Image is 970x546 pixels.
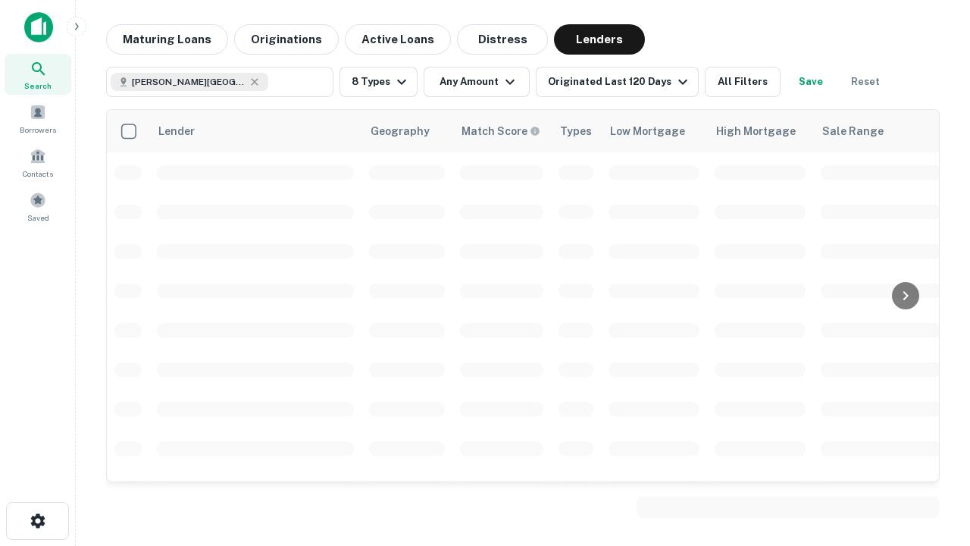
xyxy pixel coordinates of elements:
[457,24,548,55] button: Distress
[551,110,601,152] th: Types
[841,67,890,97] button: Reset
[149,110,361,152] th: Lender
[560,122,592,140] div: Types
[705,67,781,97] button: All Filters
[452,110,551,152] th: Capitalize uses an advanced AI algorithm to match your search with the best lender. The match sco...
[822,122,884,140] div: Sale Range
[27,212,49,224] span: Saved
[716,122,796,140] div: High Mortgage
[132,75,246,89] span: [PERSON_NAME][GEOGRAPHIC_DATA], [GEOGRAPHIC_DATA]
[5,142,71,183] a: Contacts
[813,110,950,152] th: Sale Range
[24,80,52,92] span: Search
[371,122,430,140] div: Geography
[20,124,56,136] span: Borrowers
[234,24,339,55] button: Originations
[361,110,452,152] th: Geography
[339,67,418,97] button: 8 Types
[158,122,195,140] div: Lender
[462,123,537,140] h6: Match Score
[787,67,835,97] button: Save your search to get updates of matches that match your search criteria.
[462,123,540,140] div: Capitalize uses an advanced AI algorithm to match your search with the best lender. The match sco...
[601,110,707,152] th: Low Mortgage
[5,186,71,227] a: Saved
[106,24,228,55] button: Maturing Loans
[24,12,53,42] img: capitalize-icon.png
[894,425,970,497] iframe: Chat Widget
[548,73,692,91] div: Originated Last 120 Days
[536,67,699,97] button: Originated Last 120 Days
[23,168,53,180] span: Contacts
[610,122,685,140] div: Low Mortgage
[707,110,813,152] th: High Mortgage
[554,24,645,55] button: Lenders
[5,98,71,139] a: Borrowers
[345,24,451,55] button: Active Loans
[424,67,530,97] button: Any Amount
[5,54,71,95] a: Search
